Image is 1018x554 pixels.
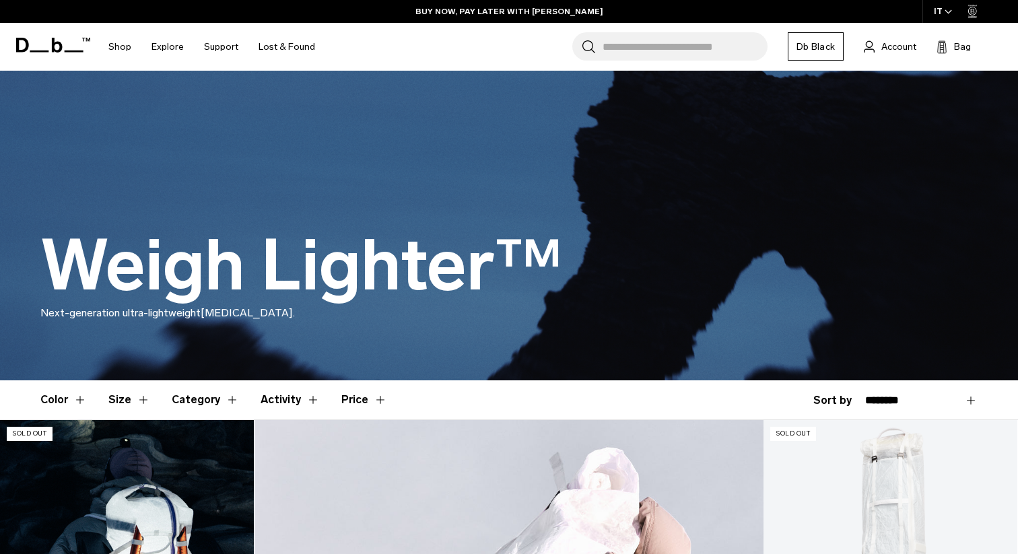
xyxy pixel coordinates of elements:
span: Account [881,40,916,54]
p: Sold Out [770,427,816,441]
h1: Weigh Lighter™ [40,227,562,305]
button: Bag [937,38,971,55]
a: BUY NOW, PAY LATER WITH [PERSON_NAME] [415,5,603,18]
a: Support [204,23,238,71]
button: Toggle Price [341,380,387,419]
button: Toggle Filter [40,380,87,419]
button: Toggle Filter [172,380,239,419]
nav: Main Navigation [98,23,325,71]
span: [MEDICAL_DATA]. [201,306,295,319]
a: Account [864,38,916,55]
button: Toggle Filter [261,380,320,419]
p: Sold Out [7,427,53,441]
a: Lost & Found [259,23,315,71]
a: Db Black [788,32,844,61]
a: Explore [151,23,184,71]
span: Next-generation ultra-lightweight [40,306,201,319]
button: Toggle Filter [108,380,150,419]
a: Shop [108,23,131,71]
span: Bag [954,40,971,54]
